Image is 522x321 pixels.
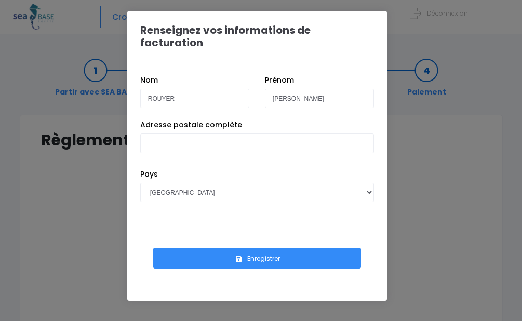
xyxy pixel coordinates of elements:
[153,248,361,269] button: Enregistrer
[140,24,374,49] h1: Renseignez vos informations de facturation
[140,169,158,180] label: Pays
[140,75,158,86] label: Nom
[265,75,294,86] label: Prénom
[140,119,242,130] label: Adresse postale complète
